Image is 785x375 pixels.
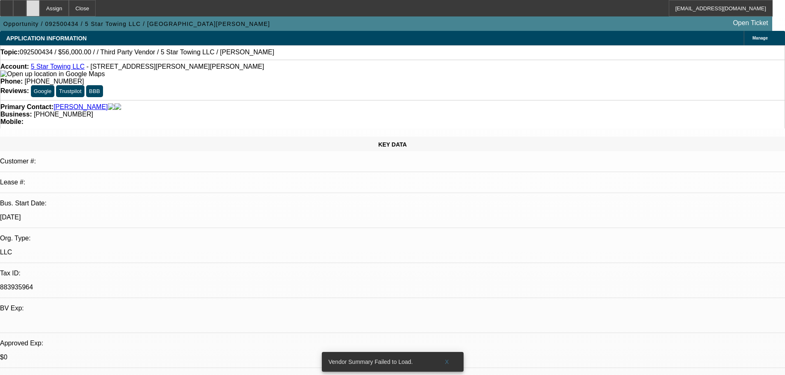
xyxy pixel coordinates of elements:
[115,103,121,111] img: linkedin-icon.png
[20,49,274,56] span: 092500434 / $56,000.00 / / Third Party Vendor / 5 Star Towing LLC / [PERSON_NAME]
[0,118,23,125] strong: Mobile:
[6,35,87,42] span: APPLICATION INFORMATION
[434,354,460,369] button: X
[108,103,115,111] img: facebook-icon.png
[0,70,105,78] img: Open up location in Google Maps
[0,70,105,77] a: View Google Maps
[322,352,434,372] div: Vendor Summary Failed to Load.
[0,103,54,111] strong: Primary Contact:
[3,21,270,27] span: Opportunity / 092500434 / 5 Star Towing LLC / [GEOGRAPHIC_DATA][PERSON_NAME]
[34,111,93,118] span: [PHONE_NUMBER]
[752,36,768,40] span: Manage
[54,103,108,111] a: [PERSON_NAME]
[445,359,449,365] span: X
[87,63,264,70] span: - [STREET_ADDRESS][PERSON_NAME][PERSON_NAME]
[730,16,771,30] a: Open Ticket
[25,78,84,85] span: [PHONE_NUMBER]
[86,85,103,97] button: BBB
[31,63,84,70] a: 5 Star Towing LLC
[31,85,54,97] button: Google
[0,87,29,94] strong: Reviews:
[0,78,23,85] strong: Phone:
[0,49,20,56] strong: Topic:
[378,141,407,148] span: KEY DATA
[0,63,29,70] strong: Account:
[0,111,32,118] strong: Business:
[56,85,84,97] button: Trustpilot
